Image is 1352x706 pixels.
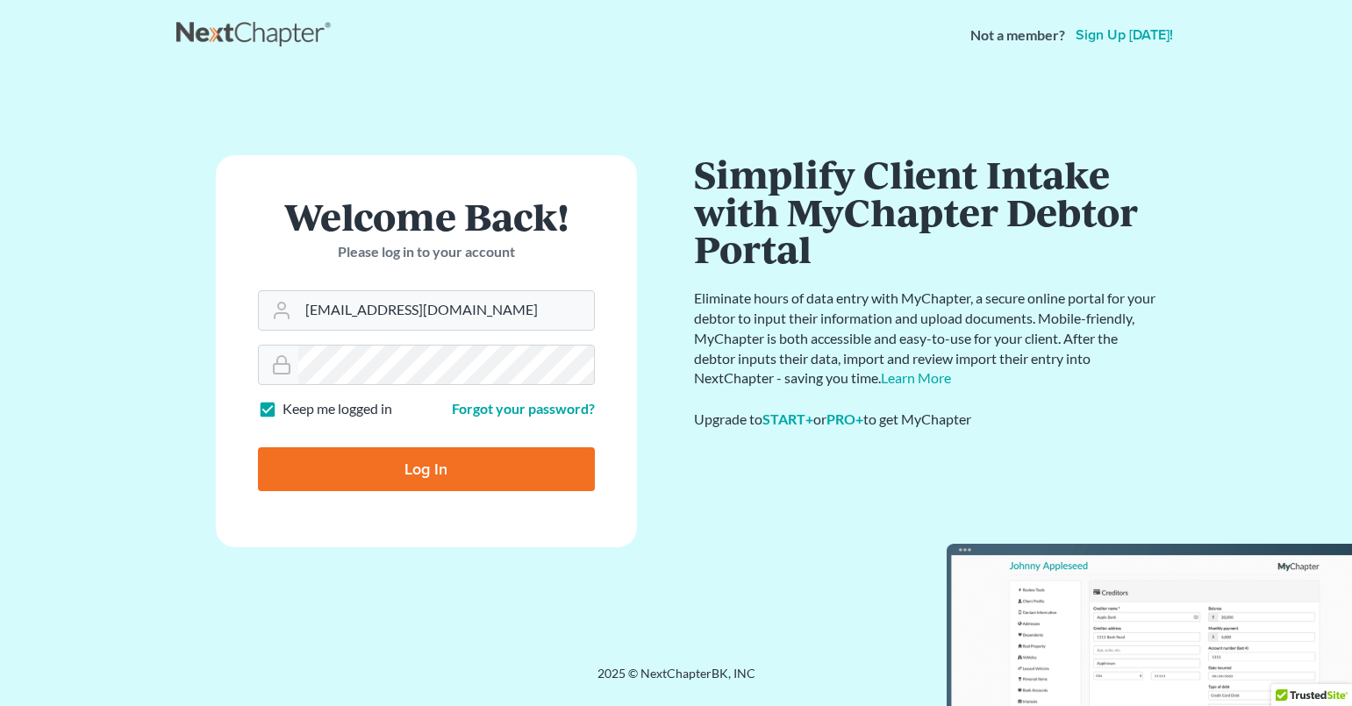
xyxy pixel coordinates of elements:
p: Eliminate hours of data entry with MyChapter, a secure online portal for your debtor to input the... [694,289,1159,389]
input: Email Address [298,291,594,330]
strong: Not a member? [970,25,1065,46]
p: Please log in to your account [258,242,595,262]
h1: Simplify Client Intake with MyChapter Debtor Portal [694,155,1159,267]
div: Upgrade to or to get MyChapter [694,410,1159,430]
a: Forgot your password? [452,400,595,417]
a: START+ [762,410,813,427]
div: 2025 © NextChapterBK, INC [176,665,1177,696]
label: Keep me logged in [283,399,392,419]
a: PRO+ [826,410,863,427]
a: Learn More [881,369,951,386]
a: Sign up [DATE]! [1072,28,1177,42]
input: Log In [258,447,595,491]
h1: Welcome Back! [258,197,595,235]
